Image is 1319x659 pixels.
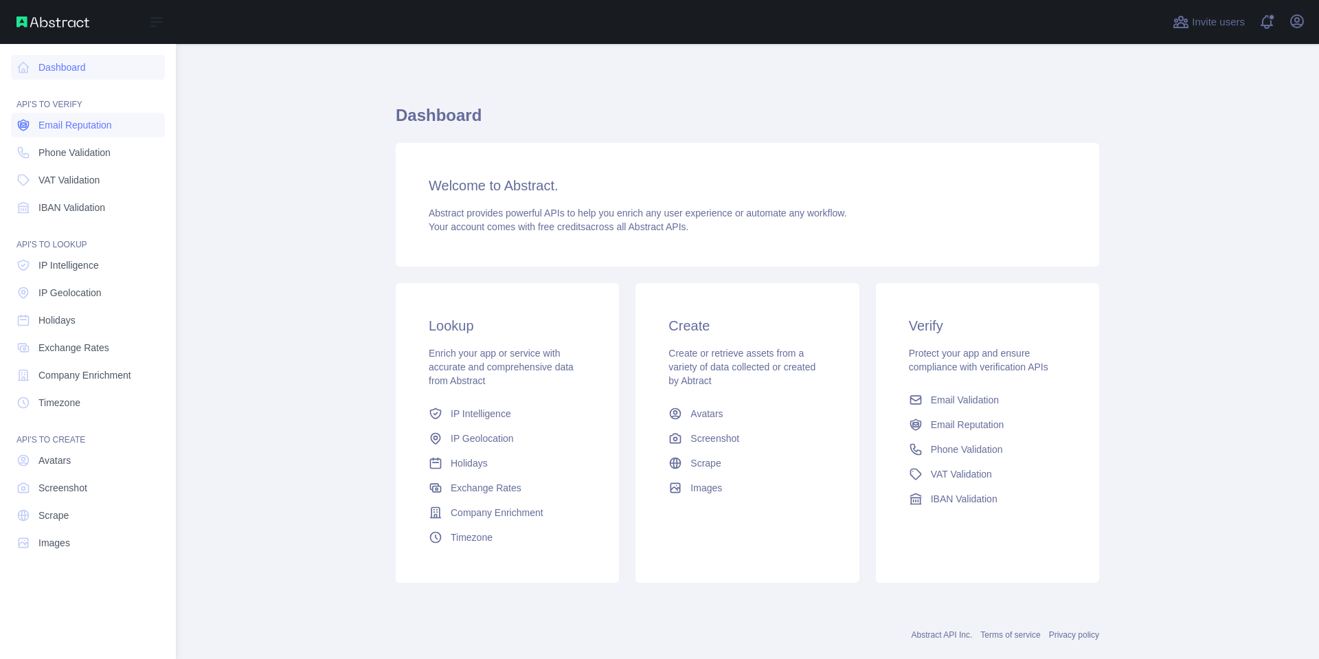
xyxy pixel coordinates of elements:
[11,195,165,220] a: IBAN Validation
[423,476,591,500] a: Exchange Rates
[1192,14,1245,30] span: Invite users
[16,16,89,27] img: Abstract API
[11,418,165,445] div: API'S TO CREATE
[429,316,586,335] h3: Lookup
[1170,11,1248,33] button: Invite users
[423,500,591,525] a: Company Enrichment
[909,316,1066,335] h3: Verify
[38,454,71,467] span: Avatars
[668,348,815,386] span: Create or retrieve assets from a variety of data collected or created by Abtract
[38,341,109,355] span: Exchange Rates
[668,316,826,335] h3: Create
[38,286,102,300] span: IP Geolocation
[663,476,831,500] a: Images
[663,401,831,426] a: Avatars
[903,487,1072,511] a: IBAN Validation
[38,481,87,495] span: Screenshot
[931,467,992,481] span: VAT Validation
[38,201,105,214] span: IBAN Validation
[538,221,585,232] span: free credits
[451,506,543,520] span: Company Enrichment
[429,208,847,219] span: Abstract provides powerful APIs to help you enrich any user experience or automate any workflow.
[38,146,111,159] span: Phone Validation
[451,456,488,470] span: Holidays
[38,173,100,187] span: VAT Validation
[980,630,1040,640] a: Terms of service
[451,530,493,544] span: Timezone
[11,113,165,137] a: Email Reputation
[903,437,1072,462] a: Phone Validation
[11,308,165,333] a: Holidays
[690,481,722,495] span: Images
[690,432,739,445] span: Screenshot
[423,401,591,426] a: IP Intelligence
[690,407,723,421] span: Avatars
[11,503,165,528] a: Scrape
[451,432,514,445] span: IP Geolocation
[11,448,165,473] a: Avatars
[38,509,69,522] span: Scrape
[38,313,76,327] span: Holidays
[931,418,1004,432] span: Email Reputation
[423,451,591,476] a: Holidays
[11,476,165,500] a: Screenshot
[11,390,165,415] a: Timezone
[931,492,997,506] span: IBAN Validation
[11,140,165,165] a: Phone Validation
[38,368,131,382] span: Company Enrichment
[451,407,511,421] span: IP Intelligence
[903,462,1072,487] a: VAT Validation
[11,82,165,110] div: API'S TO VERIFY
[423,426,591,451] a: IP Geolocation
[11,168,165,192] a: VAT Validation
[903,412,1072,437] a: Email Reputation
[451,481,521,495] span: Exchange Rates
[11,223,165,250] div: API'S TO LOOKUP
[909,348,1048,372] span: Protect your app and ensure compliance with verification APIs
[663,451,831,476] a: Scrape
[429,176,1066,195] h3: Welcome to Abstract.
[11,253,165,278] a: IP Intelligence
[931,393,999,407] span: Email Validation
[38,536,70,550] span: Images
[429,221,688,232] span: Your account comes with across all Abstract APIs.
[429,348,574,386] span: Enrich your app or service with accurate and comprehensive data from Abstract
[423,525,591,550] a: Timezone
[38,258,99,272] span: IP Intelligence
[11,280,165,305] a: IP Geolocation
[396,104,1099,137] h1: Dashboard
[11,335,165,360] a: Exchange Rates
[38,118,112,132] span: Email Reputation
[912,630,973,640] a: Abstract API Inc.
[38,396,80,410] span: Timezone
[931,443,1003,456] span: Phone Validation
[11,55,165,80] a: Dashboard
[903,388,1072,412] a: Email Validation
[11,363,165,388] a: Company Enrichment
[663,426,831,451] a: Screenshot
[1049,630,1099,640] a: Privacy policy
[11,530,165,555] a: Images
[690,456,721,470] span: Scrape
